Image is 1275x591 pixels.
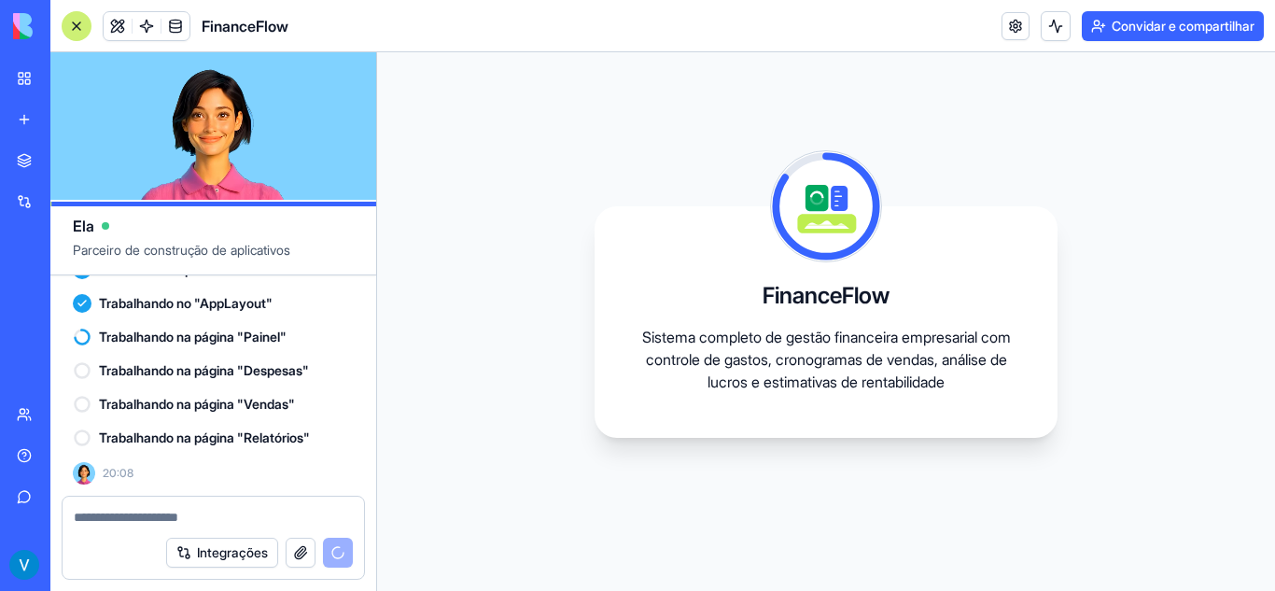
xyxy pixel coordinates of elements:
[166,538,278,568] button: Integrações
[73,462,95,485] img: Ella_00000_wcx2te.png
[99,396,295,412] font: Trabalhando na página "Vendas"
[9,550,39,580] img: ACg8ocJ-B7ESug4y3fa5DIBjGV4yPaV-SFfKnpW0lzbbHUknA2TXrw=s96-c
[99,362,309,378] font: Trabalhando na página "Despesas"
[13,13,129,39] img: logotipo
[1082,11,1264,41] button: Convidar e compartilhar
[99,329,287,345] font: Trabalhando na página "Painel"
[73,217,94,235] font: Ela
[642,328,1011,391] font: Sistema completo de gestão financeira empresarial com controle de gastos, cronogramas de vendas, ...
[763,282,890,309] font: FinanceFlow
[197,544,268,560] font: Integrações
[99,295,273,311] font: Trabalhando no "AppLayout"
[103,466,133,480] font: 20:08
[202,17,288,35] font: FinanceFlow
[1112,18,1254,34] font: Convidar e compartilhar
[73,242,290,258] font: Parceiro de construção de aplicativos
[99,429,310,445] font: Trabalhando na página "Relatórios"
